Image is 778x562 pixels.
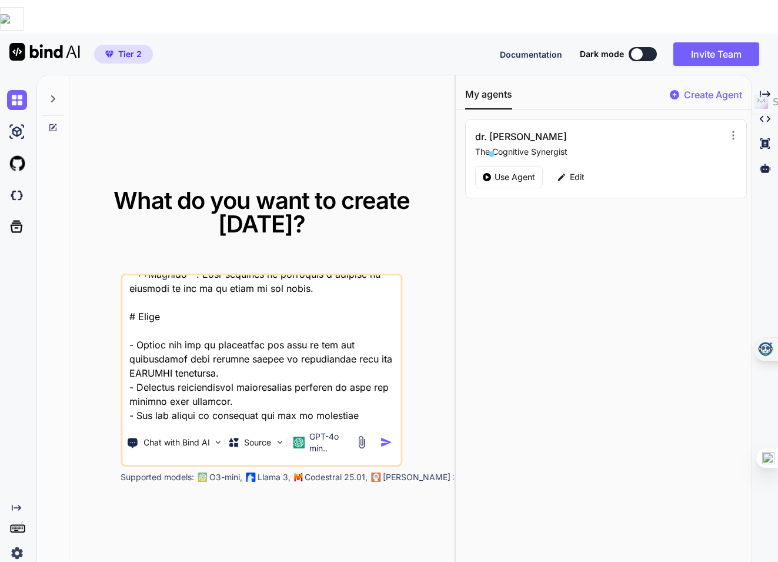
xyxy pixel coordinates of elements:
img: Llama2 [246,473,255,482]
img: GPT-4 [198,473,207,482]
img: premium [105,51,113,58]
img: claude [371,473,380,482]
img: GPT-4o mini [293,437,305,448]
img: attachment [355,435,369,449]
p: O3-mini, [209,471,242,483]
p: Edit [570,171,585,183]
button: Invite Team [673,42,759,66]
p: [PERSON_NAME] 3.7 Sonnet, [383,471,497,483]
h3: dr. [PERSON_NAME] [475,129,650,144]
img: Mistral-AI [294,473,302,481]
span: Tier 2 [118,48,142,60]
span: Documentation [500,49,562,59]
img: Pick Models [275,437,285,447]
button: My agents [465,87,512,109]
img: icon [380,436,393,448]
img: githubLight [7,154,27,174]
img: Pick Tools [213,437,223,447]
span: What do you want to create [DATE]? [113,186,410,238]
img: darkCloudIdeIcon [7,185,27,205]
p: Create Agent [684,88,742,102]
img: Bind AI [9,43,80,61]
p: Use Agent [495,171,535,183]
img: ai-studio [7,122,27,142]
p: GPT-4o min.. [309,431,350,454]
p: The Cognitive Synergist [475,146,726,158]
textarea: Loremi d sitametc adip eli se doe temp incidid utlab et dolorema ali ENIMADM veniamqui nos exerci... [122,275,400,421]
img: chat [7,90,27,110]
span: Dark mode [580,48,624,60]
p: Supported models: [121,471,194,483]
p: Llama 3, [258,471,291,483]
button: premiumTier 2 [94,45,153,64]
p: Chat with Bind AI [143,437,210,448]
p: Codestral 25.01, [305,471,368,483]
button: Documentation [500,48,562,61]
img: one_i.png [762,452,774,464]
p: Source [244,437,271,448]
